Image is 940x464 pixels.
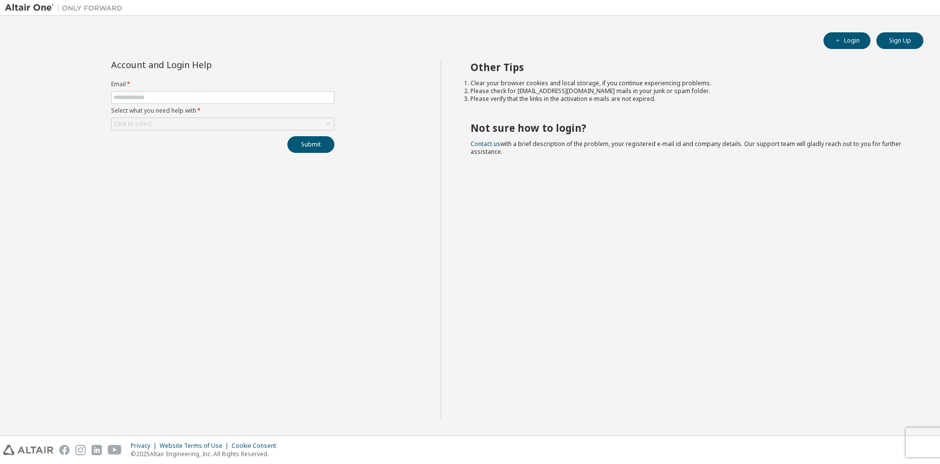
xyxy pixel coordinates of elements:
button: Login [823,32,870,49]
label: Select what you need help with [111,107,334,115]
div: Website Terms of Use [160,442,232,450]
div: Privacy [131,442,160,450]
button: Sign Up [876,32,923,49]
li: Please check for [EMAIL_ADDRESS][DOMAIN_NAME] mails in your junk or spam folder. [470,87,906,95]
img: facebook.svg [59,445,70,455]
a: Contact us [470,140,500,148]
p: © 2025 Altair Engineering, Inc. All Rights Reserved. [131,450,282,458]
img: linkedin.svg [92,445,102,455]
h2: Other Tips [470,61,906,73]
h2: Not sure how to login? [470,122,906,134]
button: Submit [287,136,334,153]
img: altair_logo.svg [3,445,53,455]
div: Account and Login Help [111,61,290,69]
img: instagram.svg [75,445,86,455]
img: Altair One [5,3,127,13]
img: youtube.svg [108,445,122,455]
span: with a brief description of the problem, your registered e-mail id and company details. Our suppo... [470,140,901,156]
div: Click to select [114,120,152,128]
label: Email [111,80,334,88]
div: Click to select [112,118,334,130]
li: Please verify that the links in the activation e-mails are not expired. [470,95,906,103]
li: Clear your browser cookies and local storage, if you continue experiencing problems. [470,79,906,87]
div: Cookie Consent [232,442,282,450]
